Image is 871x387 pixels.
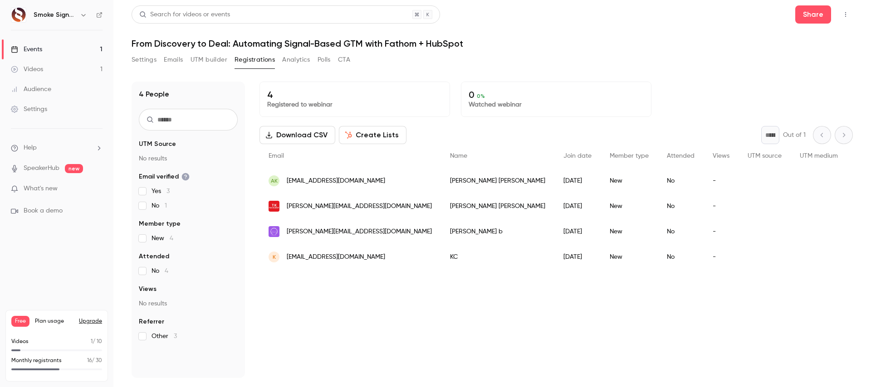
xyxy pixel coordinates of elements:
[287,202,432,211] span: [PERSON_NAME][EMAIL_ADDRESS][DOMAIN_NAME]
[748,153,782,159] span: UTM source
[563,153,592,159] span: Join date
[24,206,63,216] span: Book a demo
[139,285,157,294] span: Views
[287,176,385,186] span: [EMAIL_ADDRESS][DOMAIN_NAME]
[704,244,739,270] div: -
[795,5,831,24] button: Share
[338,53,350,67] button: CTA
[610,153,649,159] span: Member type
[450,153,467,159] span: Name
[164,53,183,67] button: Emails
[34,10,76,19] h6: Smoke Signals AI
[704,219,739,244] div: -
[658,244,704,270] div: No
[166,188,170,194] span: 3
[165,268,168,274] span: 4
[11,316,29,327] span: Free
[269,226,279,237] img: theplaybook.agency
[91,339,93,344] span: 1
[152,187,170,196] span: Yes
[11,338,29,346] p: Videos
[287,252,385,262] span: [EMAIL_ADDRESS][DOMAIN_NAME]
[554,219,601,244] div: [DATE]
[318,53,331,67] button: Polls
[139,317,164,326] span: Referrer
[601,219,658,244] div: New
[601,193,658,219] div: New
[658,193,704,219] div: No
[339,126,406,144] button: Create Lists
[601,168,658,193] div: New
[91,338,102,346] p: / 10
[267,100,442,109] p: Registered to webinar
[35,318,73,325] span: Plan usage
[139,172,190,181] span: Email verified
[273,253,276,261] span: K
[139,219,181,228] span: Member type
[267,89,442,100] p: 4
[79,318,102,325] button: Upgrade
[11,8,26,22] img: Smoke Signals AI
[11,105,47,114] div: Settings
[24,164,59,173] a: SpeakerHub
[170,235,173,242] span: 4
[287,227,432,237] span: [PERSON_NAME][EMAIL_ADDRESS][DOMAIN_NAME]
[11,357,62,365] p: Monthly registrants
[152,332,177,341] span: Other
[783,131,806,140] p: Out of 1
[152,266,168,276] span: No
[152,234,173,243] span: New
[271,177,278,185] span: AK
[477,93,485,99] span: 0 %
[165,203,167,209] span: 1
[441,193,554,219] div: [PERSON_NAME] [PERSON_NAME]
[139,10,230,19] div: Search for videos or events
[132,38,853,49] h1: From Discovery to Deal: Automating Signal-Based GTM with Fathom + HubSpot
[441,219,554,244] div: [PERSON_NAME] b
[65,164,83,173] span: new
[11,45,42,54] div: Events
[152,201,167,210] span: No
[11,65,43,74] div: Videos
[139,89,169,100] h1: 4 People
[282,53,310,67] button: Analytics
[139,140,238,341] section: facet-groups
[235,53,275,67] button: Registrations
[191,53,227,67] button: UTM builder
[87,357,102,365] p: / 30
[139,299,238,308] p: No results
[92,185,103,193] iframe: Noticeable Trigger
[441,168,554,193] div: [PERSON_NAME] [PERSON_NAME]
[658,219,704,244] div: No
[469,100,644,109] p: Watched webinar
[713,153,729,159] span: Views
[11,85,51,94] div: Audience
[139,140,176,149] span: UTM Source
[139,252,169,261] span: Attended
[269,201,279,212] img: timkilroy.com
[469,89,644,100] p: 0
[441,244,554,270] div: KC
[132,53,157,67] button: Settings
[658,168,704,193] div: No
[554,193,601,219] div: [DATE]
[554,168,601,193] div: [DATE]
[24,143,37,153] span: Help
[259,126,335,144] button: Download CSV
[800,153,838,159] span: UTM medium
[139,154,238,163] p: No results
[269,153,284,159] span: Email
[11,143,103,153] li: help-dropdown-opener
[704,193,739,219] div: -
[24,184,58,193] span: What's new
[87,358,92,363] span: 16
[704,168,739,193] div: -
[554,244,601,270] div: [DATE]
[667,153,695,159] span: Attended
[601,244,658,270] div: New
[174,333,177,339] span: 3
